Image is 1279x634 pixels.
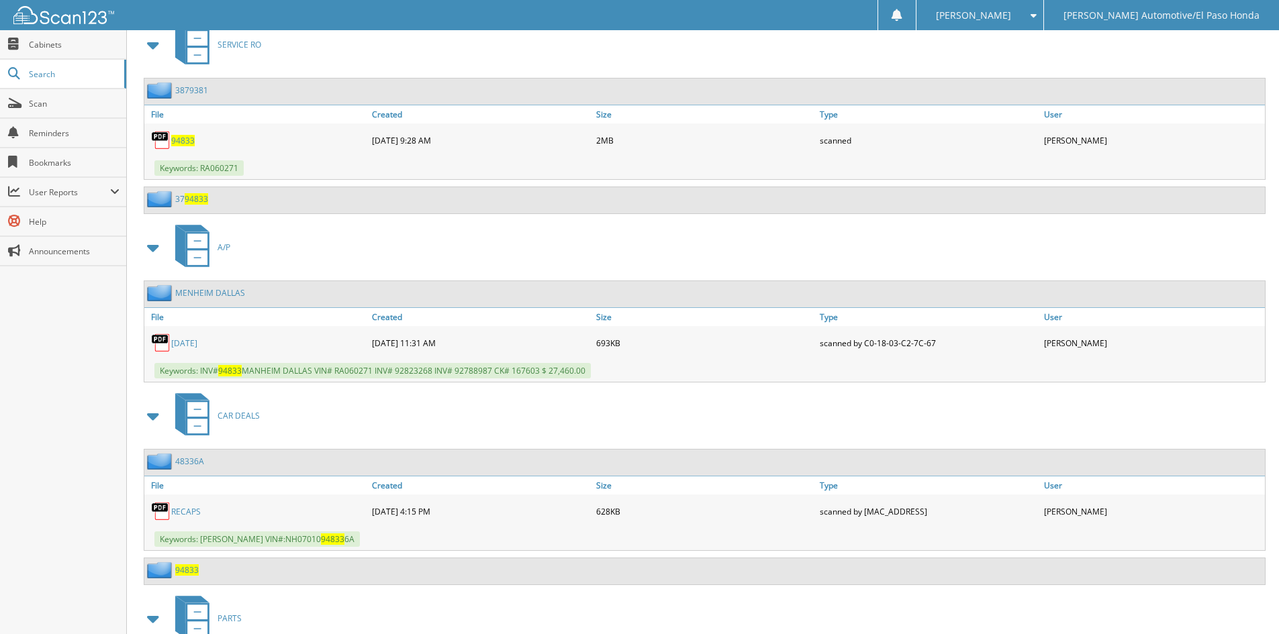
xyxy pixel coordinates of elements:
[151,130,171,150] img: PDF.png
[369,308,593,326] a: Created
[167,221,230,274] a: A/P
[218,410,260,421] span: CAR DEALS
[1041,127,1265,154] div: [PERSON_NAME]
[185,193,208,205] span: 94833
[147,82,175,99] img: folder2.png
[13,6,114,24] img: scan123-logo-white.svg
[167,18,261,71] a: SERVICE RO
[816,308,1041,326] a: Type
[29,39,120,50] span: Cabinets
[816,105,1041,123] a: Type
[1212,570,1279,634] iframe: Chat Widget
[816,127,1041,154] div: scanned
[167,389,260,442] a: CAR DEALS
[151,333,171,353] img: PDF.png
[593,476,817,494] a: Size
[175,193,208,205] a: 3794833
[29,187,110,198] span: User Reports
[171,337,197,349] a: [DATE]
[29,98,120,109] span: Scan
[147,562,175,578] img: folder2.png
[218,613,242,624] span: PARTS
[1041,329,1265,356] div: [PERSON_NAME]
[218,365,242,376] span: 94833
[29,127,120,139] span: Reminders
[1041,498,1265,525] div: [PERSON_NAME]
[816,476,1041,494] a: Type
[593,329,817,356] div: 693KB
[936,11,1011,19] span: [PERSON_NAME]
[144,308,369,326] a: File
[175,85,208,96] a: 3879381
[154,160,244,176] span: Keywords: RA060271
[175,564,199,576] a: 94833
[144,105,369,123] a: File
[29,157,120,168] span: Bookmarks
[218,242,230,253] span: A/P
[593,105,817,123] a: Size
[147,191,175,207] img: folder2.png
[1063,11,1260,19] span: [PERSON_NAME] Automotive/El Paso Honda
[593,127,817,154] div: 2MB
[29,216,120,227] span: Help
[175,287,245,299] a: MENHEIM DALLAS
[321,533,344,545] span: 94833
[171,135,195,146] a: 94833
[1041,105,1265,123] a: User
[369,329,593,356] div: [DATE] 11:31 AM
[1041,476,1265,494] a: User
[147,284,175,301] img: folder2.png
[593,308,817,326] a: Size
[218,39,261,50] span: SERVICE RO
[369,127,593,154] div: [DATE] 9:28 AM
[29,68,117,80] span: Search
[151,501,171,521] img: PDF.png
[175,456,204,467] a: 48336A
[147,453,175,470] img: folder2.png
[369,498,593,525] div: [DATE] 4:15 PM
[144,476,369,494] a: File
[369,476,593,494] a: Created
[171,506,201,517] a: RECAPS
[154,531,360,547] span: Keywords: [PERSON_NAME] VIN#:NH07010 6A
[154,363,591,378] span: Keywords: INV# MANHEIM DALLAS VIN# RA060271 INV# 92823268 INV# 92788987 CK# 167603 $ 27,460.00
[816,329,1041,356] div: scanned by C0-18-03-C2-7C-67
[29,246,120,257] span: Announcements
[1041,308,1265,326] a: User
[369,105,593,123] a: Created
[593,498,817,525] div: 628KB
[816,498,1041,525] div: scanned by [MAC_ADDRESS]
